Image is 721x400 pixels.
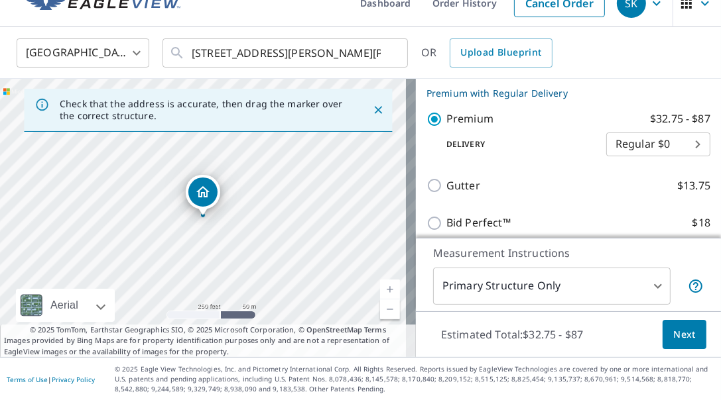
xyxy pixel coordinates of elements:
[692,215,710,231] p: $18
[364,325,386,334] a: Terms
[433,268,671,305] div: Primary Structure Only
[663,320,706,350] button: Next
[30,325,386,336] span: © 2025 TomTom, Earthstar Geographics SIO, © 2025 Microsoft Corporation, ©
[430,320,594,349] p: Estimated Total: $32.75 - $87
[433,245,704,261] p: Measurement Instructions
[17,34,149,72] div: [GEOGRAPHIC_DATA]
[421,38,553,68] div: OR
[650,111,710,127] p: $32.75 - $87
[115,364,714,394] p: © 2025 Eagle View Technologies, Inc. and Pictometry International Corp. All Rights Reserved. Repo...
[16,289,115,322] div: Aerial
[7,375,48,384] a: Terms of Use
[426,138,606,150] p: Delivery
[52,375,95,384] a: Privacy Policy
[450,38,552,68] a: Upload Blueprint
[673,326,696,343] span: Next
[460,44,541,61] span: Upload Blueprint
[46,289,82,322] div: Aerial
[192,34,381,72] input: Search by address or latitude-longitude
[60,98,348,122] p: Check that the address is accurate, then drag the marker over the correct structure.
[688,278,704,294] span: Your report will include only the primary structure on the property. For example, a detached gara...
[446,111,493,127] p: Premium
[7,375,95,383] p: |
[306,325,362,334] a: OpenStreetMap
[446,177,480,194] p: Gutter
[369,101,387,119] button: Close
[446,215,511,231] p: Bid Perfect™
[186,175,220,216] div: Dropped pin, building 1, Residential property, 3609 Velma Dr Hopkinsville, KY 42240
[380,279,400,299] a: Current Level 17, Zoom In
[380,299,400,319] a: Current Level 17, Zoom Out
[426,86,694,100] p: Premium with Regular Delivery
[677,177,710,194] p: $13.75
[606,126,710,163] div: Regular $0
